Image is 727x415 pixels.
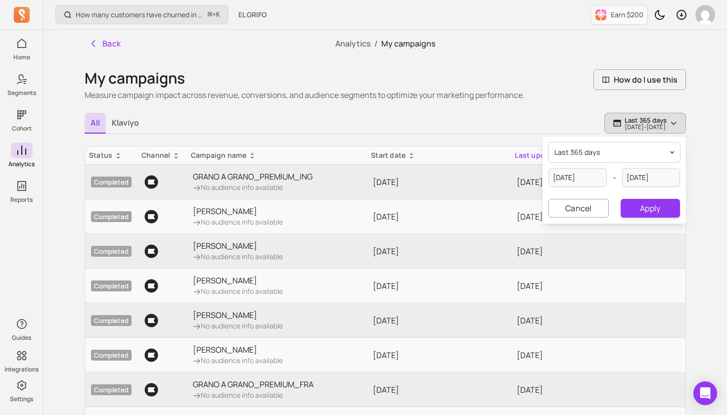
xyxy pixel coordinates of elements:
[613,172,616,184] span: -
[4,366,39,373] p: Integrations
[193,321,283,331] p: No audience info available
[55,5,228,24] button: How many customers have churned in the period?⌘+K
[91,280,132,291] p: completed
[7,89,36,97] p: Segments
[193,344,283,356] p: [PERSON_NAME]
[208,9,220,20] span: +
[12,125,32,133] p: Cohort
[91,350,132,361] p: completed
[548,199,609,218] button: Cancel
[517,211,543,222] span: [DATE]
[373,246,399,257] span: [DATE]
[693,381,717,405] div: Open Intercom Messenger
[373,177,399,187] span: [DATE]
[517,177,543,187] span: [DATE]
[517,246,543,257] span: [DATE]
[193,309,283,321] p: [PERSON_NAME]
[622,168,681,187] input: yyyy-mm-dd
[381,38,435,49] span: My campaigns
[106,113,145,133] button: Klaviyo
[91,177,132,187] p: completed
[193,390,314,400] p: No audience info available
[373,315,399,326] span: [DATE]
[370,38,381,49] span: /
[193,286,283,296] p: No audience info available
[13,53,30,61] p: Home
[193,378,314,390] p: GRANO A GRANO_PREMIUM_FRA
[193,171,313,192] button: GRANO A GRANO_PREMIUM_INGNo audience info available
[85,89,525,101] p: Measure campaign impact across revenue, conversions, and audience segments to optimize your marke...
[593,69,686,90] button: How do I use this
[193,309,283,331] button: [PERSON_NAME]No audience info available
[193,344,283,366] button: [PERSON_NAME]No audience info available
[193,183,313,192] p: No audience info available
[207,9,213,21] kbd: ⌘
[517,384,543,395] span: [DATE]
[373,384,399,395] span: [DATE]
[8,160,35,168] p: Analytics
[625,116,667,124] p: Last 365 days
[216,11,220,19] kbd: K
[89,150,134,160] div: status
[10,196,33,204] p: Reports
[604,113,686,134] button: Last 365 days[DATE]-[DATE]
[695,5,715,25] img: avatar
[85,69,525,87] h1: My campaigns
[517,315,543,326] span: [DATE]
[371,150,507,160] div: Start date
[193,378,314,400] button: GRANO A GRANO_PREMIUM_FRANo audience info available
[611,10,643,20] p: Earn $200
[193,252,283,262] p: No audience info available
[548,142,680,162] button: last 365 days
[141,150,183,160] div: channel
[193,217,283,227] p: No audience info available
[621,199,680,218] button: Apply
[517,280,543,291] span: [DATE]
[193,356,283,366] p: No audience info available
[11,314,33,344] button: Guides
[625,124,667,130] p: [DATE] - [DATE]
[10,395,33,403] p: Settings
[193,205,283,227] button: [PERSON_NAME]No audience info available
[373,211,399,222] span: [DATE]
[335,38,370,49] a: Analytics
[76,10,204,20] p: How many customers have churned in the period?
[91,211,132,222] p: completed
[515,150,682,160] div: Last updated
[373,350,399,361] span: [DATE]
[193,205,283,217] p: [PERSON_NAME]
[193,171,313,183] p: GRANO A GRANO_PREMIUM_ING
[85,113,106,134] button: All
[12,334,31,342] p: Guides
[373,280,399,291] span: [DATE]
[191,150,363,160] div: Campaign name
[91,384,132,395] p: completed
[91,315,132,326] p: completed
[193,240,283,262] button: [PERSON_NAME]No audience info available
[193,275,283,286] p: [PERSON_NAME]
[91,246,132,257] p: completed
[591,5,648,25] button: Earn $200
[548,168,607,187] input: yyyy-mm-dd
[193,275,283,296] button: [PERSON_NAME]No audience info available
[554,147,600,157] span: last 365 days
[238,10,267,20] span: EL GRIFO
[232,6,273,24] button: EL GRIFO
[193,240,283,252] p: [PERSON_NAME]
[517,350,543,361] span: [DATE]
[85,34,125,53] button: Back
[650,5,670,25] button: Toggle dark mode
